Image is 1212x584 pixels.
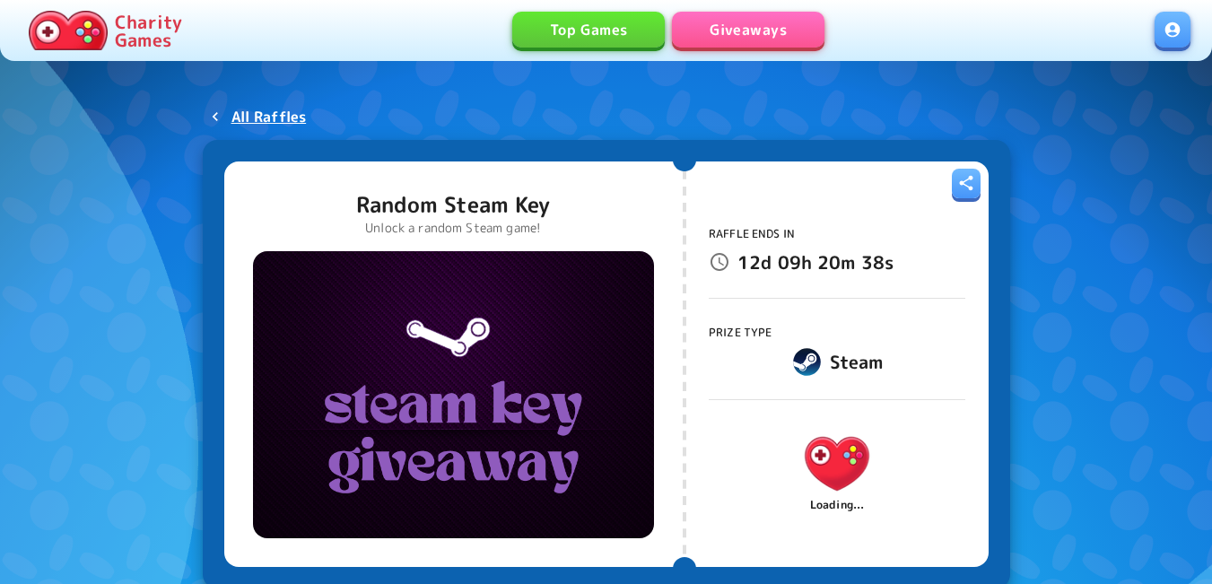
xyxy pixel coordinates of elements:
[512,12,665,48] a: Top Games
[29,11,108,50] img: Charity.Games
[253,251,654,538] img: Random Steam Key
[231,106,307,127] p: All Raffles
[672,12,824,48] a: Giveaways
[22,7,189,54] a: Charity Games
[793,419,881,507] img: Charity.Games
[830,347,884,376] h6: Steam
[356,190,550,219] p: Random Steam Key
[115,13,182,48] p: Charity Games
[737,248,894,276] p: 12d 09h 20m 38s
[709,226,795,241] span: Raffle Ends In
[203,100,314,133] a: All Raffles
[356,219,550,237] p: Unlock a random Steam game!
[709,325,772,340] span: Prize Type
